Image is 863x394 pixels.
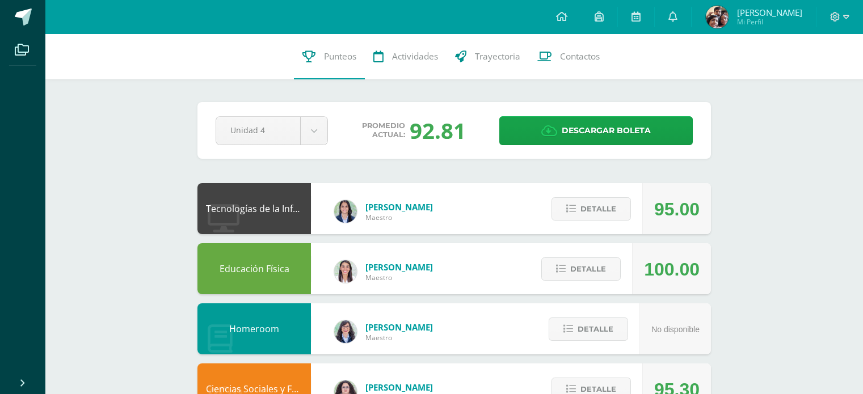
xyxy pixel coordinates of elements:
[392,50,438,62] span: Actividades
[410,116,466,145] div: 92.81
[365,213,433,222] span: Maestro
[578,319,613,340] span: Detalle
[365,321,433,333] span: [PERSON_NAME]
[216,117,327,145] a: Unidad 4
[447,34,529,79] a: Trayectoria
[529,34,608,79] a: Contactos
[499,116,693,145] a: Descargar boleta
[549,317,628,341] button: Detalle
[552,197,631,221] button: Detalle
[706,6,729,28] img: 2888544038d106339d2fbd494f6dd41f.png
[230,117,286,143] span: Unidad 4
[580,198,616,219] span: Detalle
[654,184,700,235] div: 95.00
[365,382,433,393] span: [PERSON_NAME]
[334,320,357,343] img: 01c6c64f30021d4204c203f22eb207bb.png
[644,244,700,295] div: 100.00
[560,50,600,62] span: Contactos
[294,34,365,79] a: Punteos
[197,303,311,354] div: Homeroom
[362,121,405,139] span: Promedio actual:
[562,117,651,145] span: Descargar boleta
[365,273,433,282] span: Maestro
[365,261,433,273] span: [PERSON_NAME]
[197,183,311,234] div: Tecnologías de la Información y Comunicación: Computación
[475,50,520,62] span: Trayectoria
[334,200,357,223] img: 7489ccb779e23ff9f2c3e89c21f82ed0.png
[334,260,357,283] img: 68dbb99899dc55733cac1a14d9d2f825.png
[651,325,700,334] span: No disponible
[197,243,311,294] div: Educación Física
[737,17,802,27] span: Mi Perfil
[541,257,621,281] button: Detalle
[365,333,433,342] span: Maestro
[737,7,802,18] span: [PERSON_NAME]
[324,50,356,62] span: Punteos
[365,201,433,213] span: [PERSON_NAME]
[365,34,447,79] a: Actividades
[570,259,606,279] span: Detalle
